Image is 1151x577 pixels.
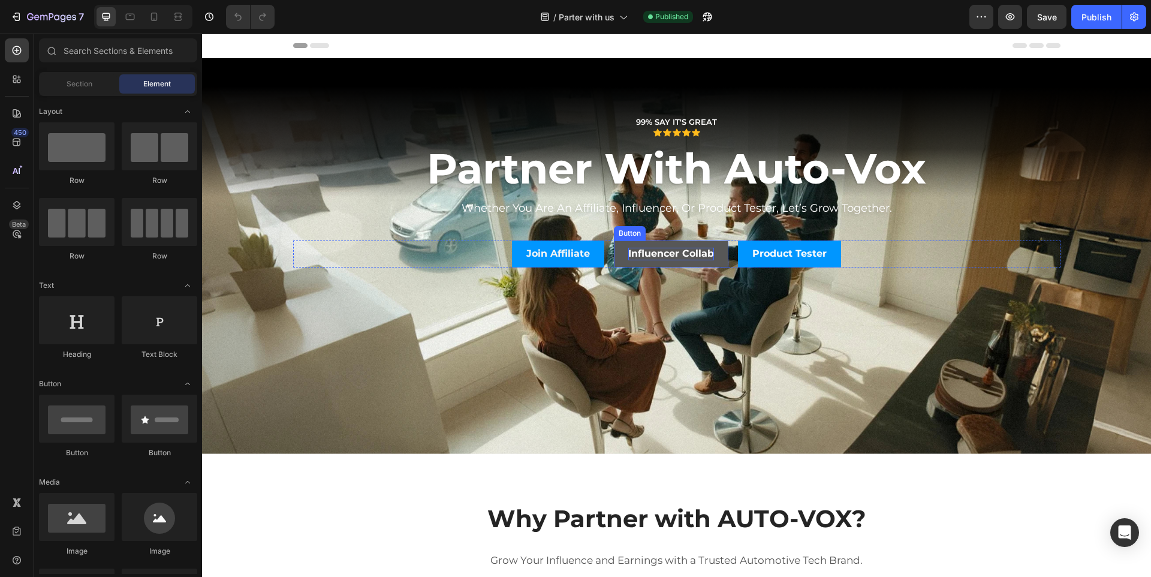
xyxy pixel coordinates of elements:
button: Save [1027,5,1066,29]
a: Influencer Collab [412,207,526,234]
div: Image [122,546,197,557]
p: Join Affiliate [324,214,388,227]
span: Toggle open [178,374,197,393]
span: Toggle open [178,473,197,492]
div: Row [39,251,115,262]
h2: Why Partner with AUTO-VOX? [91,468,858,502]
div: Row [39,175,115,186]
span: / [553,11,556,23]
a: Join Affiliate [310,207,402,234]
span: Element [143,79,171,89]
div: Text Block [122,349,197,360]
span: Published [655,11,688,22]
p: Grow Your Influence and Earnings with a Trusted Automotive Tech Brand. [92,518,857,536]
div: Heading [39,349,115,360]
a: Product Tester [536,207,639,234]
p: 7 [79,10,84,24]
div: Image [39,546,115,557]
div: 450 [11,128,29,137]
span: Toggle open [178,276,197,295]
iframe: Design area [202,34,1151,577]
p: Product Tester [550,214,625,227]
span: Toggle open [178,102,197,121]
p: Influencer Collab [426,214,512,227]
input: Search Sections & Elements [39,38,197,62]
span: Save [1037,12,1057,22]
div: Button [122,447,197,458]
span: Text [39,280,54,291]
span: Media [39,477,60,488]
div: Button [39,447,115,458]
span: Button [39,378,61,389]
span: Section [67,79,92,89]
div: Publish [1081,11,1111,23]
div: Open Intercom Messenger [1110,518,1139,547]
button: 7 [5,5,89,29]
div: Row [122,251,197,262]
span: Layout [39,106,62,117]
button: Publish [1071,5,1122,29]
div: Row [122,175,197,186]
span: Parter with us [559,11,614,23]
p: whether you are an affiliate, influencer, or product tester, let’s grow together. [260,168,690,182]
div: Button [414,194,441,205]
div: Beta [9,220,29,229]
div: Undo/Redo [226,5,275,29]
